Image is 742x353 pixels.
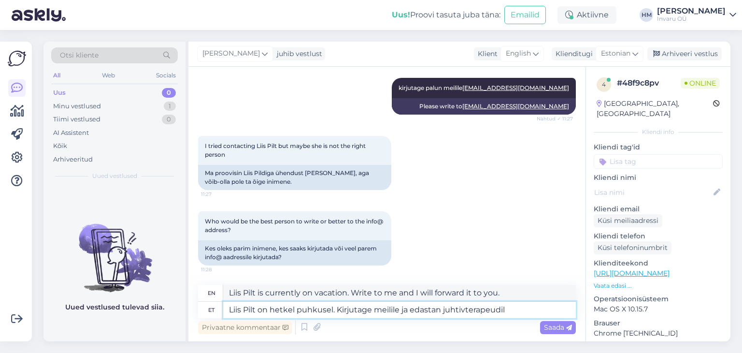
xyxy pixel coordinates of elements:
[597,99,713,119] div: [GEOGRAPHIC_DATA], [GEOGRAPHIC_DATA]
[53,88,66,98] div: Uus
[640,8,653,22] div: HM
[552,49,593,59] div: Klienditugi
[544,323,572,332] span: Saada
[594,128,723,136] div: Kliendi info
[53,141,67,151] div: Kõik
[594,281,723,290] p: Vaata edasi ...
[162,115,176,124] div: 0
[594,269,670,278] a: [URL][DOMAIN_NAME]
[392,9,500,21] div: Proovi tasuta juba täna:
[65,302,164,312] p: Uued vestlused tulevad siia.
[205,218,385,234] span: Who would be the best person to write or better to the info@ address?
[594,187,712,198] input: Lisa nimi
[392,98,576,115] div: Please write to
[594,154,723,169] input: Lisa tag
[202,48,260,59] span: [PERSON_NAME]
[223,302,576,318] textarea: Liis Pilt on hetkel puhkusel. Kirjutage meilile ja edastan juhtivterapeudil
[53,115,100,124] div: Tiimi vestlused
[223,285,576,301] textarea: Liis Pilt is currently on vacation. Write to me and I will forward it to you.
[53,102,101,111] div: Minu vestlused
[594,214,662,227] div: Küsi meiliaadressi
[657,7,726,15] div: [PERSON_NAME]
[594,294,723,304] p: Operatsioonisüsteem
[657,7,736,23] a: [PERSON_NAME]Invaru OÜ
[60,50,99,60] span: Otsi kliente
[43,206,185,294] img: No chats
[617,77,681,89] div: # 48f9c8pv
[53,128,89,138] div: AI Assistent
[205,142,367,158] span: I tried contacting Liis Pilt but maybe she is not the right person
[506,48,531,59] span: English
[201,191,237,198] span: 11:27
[594,318,723,328] p: Brauser
[100,69,117,82] div: Web
[201,266,237,273] span: 11:28
[537,115,573,122] span: Nähtud ✓ 11:27
[208,302,214,318] div: et
[601,48,630,59] span: Estonian
[681,78,720,88] span: Online
[594,258,723,268] p: Klienditeekond
[208,285,215,301] div: en
[198,240,391,265] div: Kes oleks parim inimene, kes saaks kirjutada või veel parem info@ aadressile kirjutada?
[594,231,723,241] p: Kliendi telefon
[462,84,569,91] a: [EMAIL_ADDRESS][DOMAIN_NAME]
[8,49,26,68] img: Askly Logo
[392,10,410,19] b: Uus!
[594,328,723,338] p: Chrome [TECHNICAL_ID]
[594,241,671,254] div: Küsi telefoninumbrit
[594,204,723,214] p: Kliendi email
[557,6,616,24] div: Aktiivne
[399,84,569,91] span: kirjutage palun meilile
[647,47,722,60] div: Arhiveeri vestlus
[602,81,606,88] span: 4
[657,15,726,23] div: Invaru OÜ
[53,155,93,164] div: Arhiveeritud
[594,173,723,183] p: Kliendi nimi
[474,49,498,59] div: Klient
[594,142,723,152] p: Kliendi tag'id
[462,103,569,110] a: [EMAIL_ADDRESS][DOMAIN_NAME]
[51,69,62,82] div: All
[162,88,176,98] div: 0
[164,102,176,111] div: 1
[273,49,322,59] div: juhib vestlust
[504,6,546,24] button: Emailid
[92,172,137,180] span: Uued vestlused
[198,321,292,334] div: Privaatne kommentaar
[594,304,723,314] p: Mac OS X 10.15.7
[154,69,178,82] div: Socials
[198,165,391,190] div: Ma proovisin Liis Pildiga ühendust [PERSON_NAME], aga võib-olla pole ta õige inimene.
